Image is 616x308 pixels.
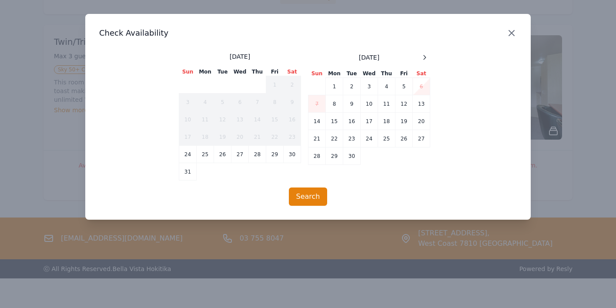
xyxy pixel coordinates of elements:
[214,68,231,76] th: Tue
[266,76,284,94] td: 1
[343,113,361,130] td: 16
[326,70,343,78] th: Mon
[231,146,249,163] td: 27
[249,68,266,76] th: Thu
[343,130,361,147] td: 23
[308,70,326,78] th: Sun
[361,130,378,147] td: 24
[231,111,249,128] td: 13
[197,146,214,163] td: 25
[179,146,197,163] td: 24
[413,130,430,147] td: 27
[326,95,343,113] td: 8
[249,94,266,111] td: 7
[231,128,249,146] td: 20
[361,113,378,130] td: 17
[249,128,266,146] td: 21
[197,111,214,128] td: 11
[361,95,378,113] td: 10
[326,130,343,147] td: 22
[395,95,413,113] td: 12
[99,28,517,38] h3: Check Availability
[308,113,326,130] td: 14
[413,113,430,130] td: 20
[230,52,250,61] span: [DATE]
[249,146,266,163] td: 28
[197,94,214,111] td: 4
[284,128,301,146] td: 23
[361,78,378,95] td: 3
[179,68,197,76] th: Sun
[378,78,395,95] td: 4
[266,146,284,163] td: 29
[308,147,326,165] td: 28
[359,53,379,62] span: [DATE]
[413,78,430,95] td: 6
[395,113,413,130] td: 19
[289,187,328,206] button: Search
[214,146,231,163] td: 26
[197,68,214,76] th: Mon
[284,146,301,163] td: 30
[378,113,395,130] td: 18
[378,95,395,113] td: 11
[179,94,197,111] td: 3
[266,111,284,128] td: 15
[179,163,197,181] td: 31
[284,76,301,94] td: 2
[343,147,361,165] td: 30
[214,128,231,146] td: 19
[395,130,413,147] td: 26
[179,128,197,146] td: 17
[214,111,231,128] td: 12
[361,70,378,78] th: Wed
[326,78,343,95] td: 1
[197,128,214,146] td: 18
[231,94,249,111] td: 6
[395,78,413,95] td: 5
[249,111,266,128] td: 14
[343,78,361,95] td: 2
[378,130,395,147] td: 25
[308,130,326,147] td: 21
[231,68,249,76] th: Wed
[326,147,343,165] td: 29
[266,68,284,76] th: Fri
[395,70,413,78] th: Fri
[266,128,284,146] td: 22
[284,111,301,128] td: 16
[343,95,361,113] td: 9
[326,113,343,130] td: 15
[308,95,326,113] td: 7
[266,94,284,111] td: 8
[378,70,395,78] th: Thu
[284,68,301,76] th: Sat
[179,111,197,128] td: 10
[343,70,361,78] th: Tue
[413,95,430,113] td: 13
[413,70,430,78] th: Sat
[214,94,231,111] td: 5
[284,94,301,111] td: 9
